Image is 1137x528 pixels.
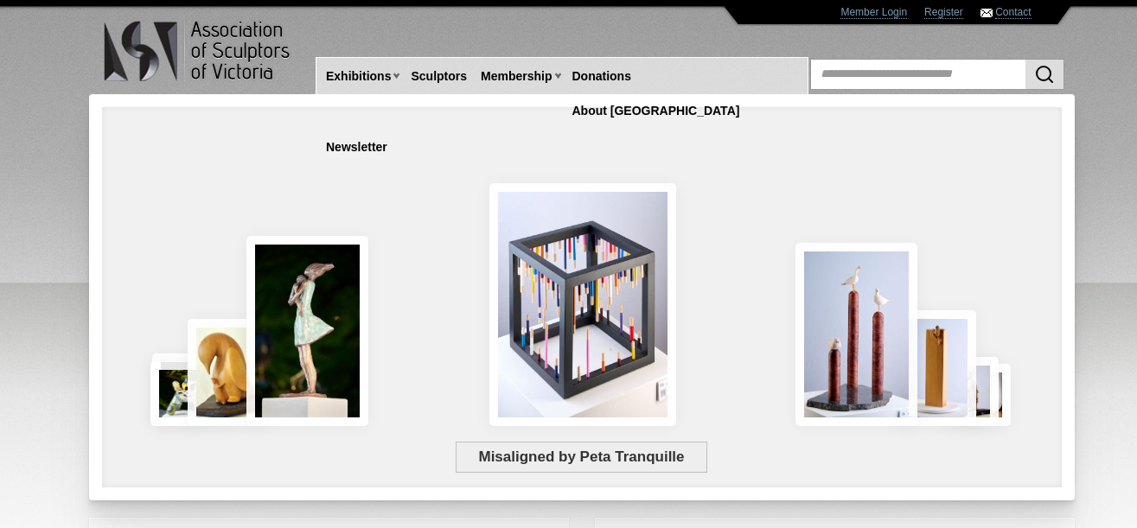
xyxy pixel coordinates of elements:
[489,183,676,426] img: Misaligned
[456,442,707,473] span: Misaligned by Peta Tranquille
[103,17,293,86] img: logo.png
[319,131,394,163] a: Newsletter
[1034,64,1055,85] img: Search
[897,310,976,426] img: Little Frog. Big Climb
[319,60,398,92] a: Exhibitions
[924,6,963,19] a: Register
[995,6,1031,19] a: Contact
[795,243,917,426] img: Rising Tides
[840,6,907,19] a: Member Login
[565,60,638,92] a: Donations
[981,9,993,17] img: Contact ASV
[565,95,747,127] a: About [GEOGRAPHIC_DATA]
[404,60,474,92] a: Sculptors
[246,236,369,426] img: Connection
[474,60,559,92] a: Membership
